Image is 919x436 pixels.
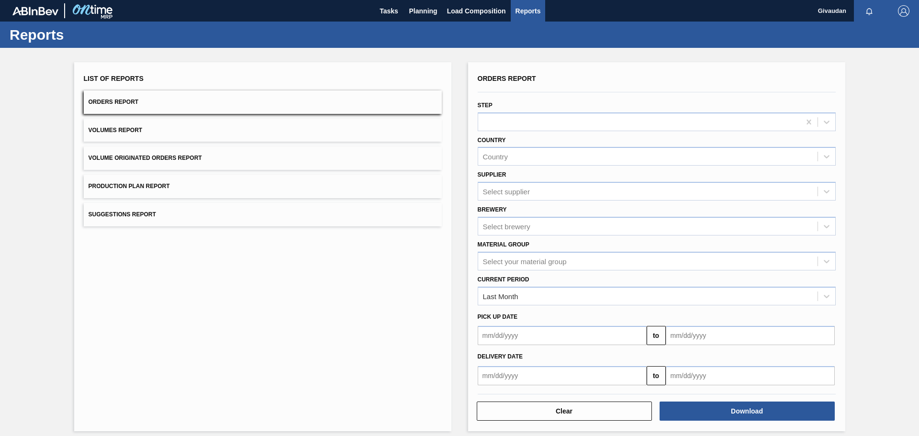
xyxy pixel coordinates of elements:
input: mm/dd/yyyy [478,326,647,345]
div: Country [483,153,508,161]
input: mm/dd/yyyy [666,326,835,345]
label: Country [478,137,506,144]
h1: Reports [10,29,179,40]
label: Supplier [478,171,506,178]
span: Volume Originated Orders Report [89,155,202,161]
label: Step [478,102,493,109]
span: Reports [516,5,541,17]
label: Brewery [478,206,507,213]
button: Volume Originated Orders Report [84,146,442,170]
label: Material Group [478,241,529,248]
button: Clear [477,402,652,421]
div: Last Month [483,292,518,300]
span: Load Composition [447,5,506,17]
button: to [647,326,666,345]
label: Current Period [478,276,529,283]
span: List of Reports [84,75,144,82]
button: Volumes Report [84,119,442,142]
span: Orders Report [478,75,536,82]
img: Logout [898,5,909,17]
div: Select your material group [483,257,567,265]
span: Volumes Report [89,127,143,134]
button: Suggestions Report [84,203,442,226]
button: Download [660,402,835,421]
span: Production Plan Report [89,183,170,190]
span: Tasks [379,5,400,17]
img: TNhmsLtSVTkK8tSr43FrP2fwEKptu5GPRR3wAAAABJRU5ErkJggg== [12,7,58,15]
span: Orders Report [89,99,139,105]
button: Orders Report [84,90,442,114]
input: mm/dd/yyyy [478,366,647,385]
div: Select brewery [483,222,530,230]
span: Delivery Date [478,353,523,360]
input: mm/dd/yyyy [666,366,835,385]
button: Notifications [854,4,885,18]
button: to [647,366,666,385]
div: Select supplier [483,188,530,196]
span: Planning [409,5,437,17]
span: Suggestions Report [89,211,156,218]
span: Pick up Date [478,313,518,320]
button: Production Plan Report [84,175,442,198]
